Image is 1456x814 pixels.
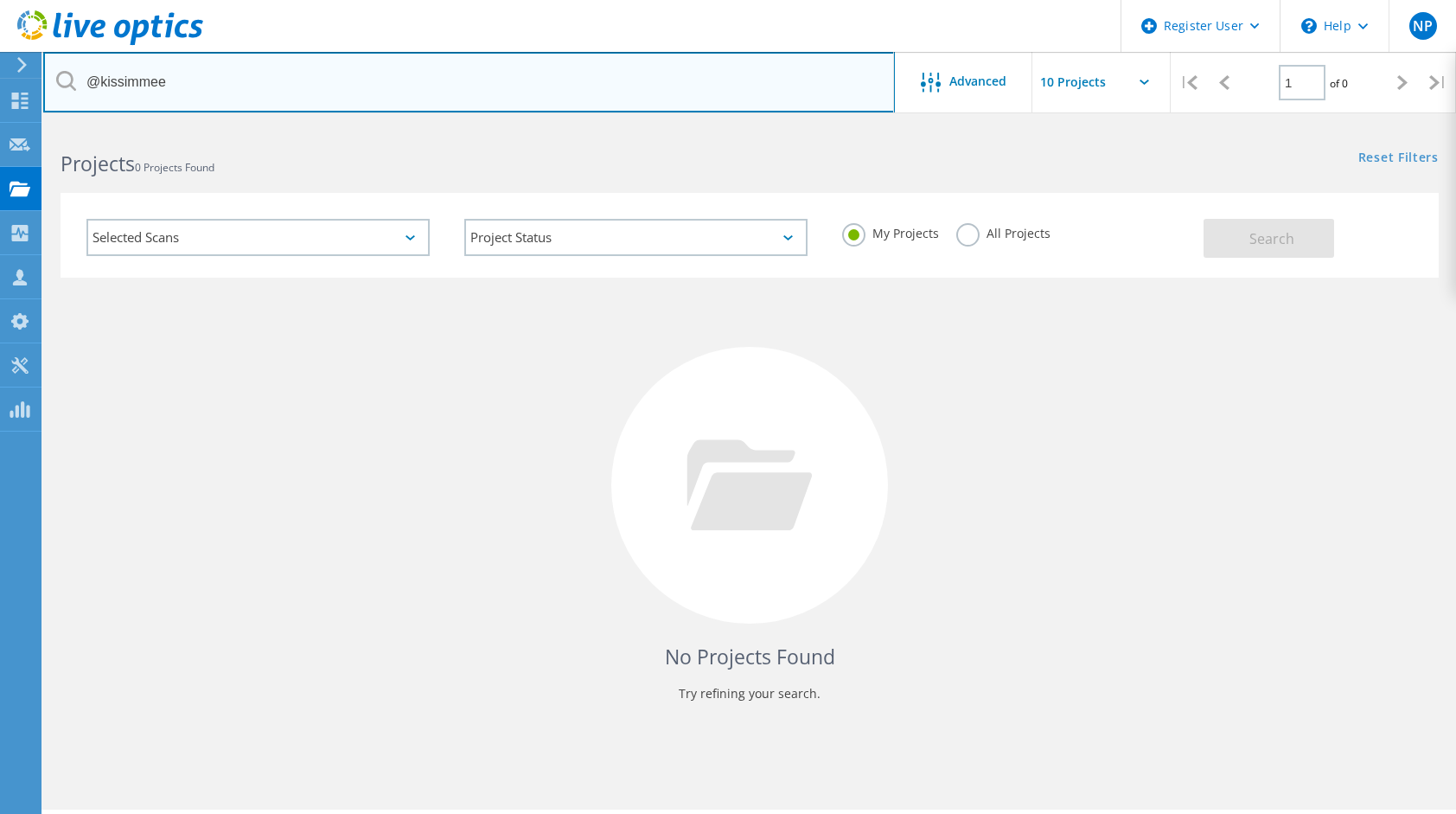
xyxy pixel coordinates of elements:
[1204,219,1334,258] button: Search
[1358,151,1439,166] a: Reset Filters
[1301,18,1317,34] svg: \n
[86,219,430,256] div: Selected Scans
[842,223,939,240] label: My Projects
[43,52,895,112] input: Search projects by name, owner, ID, company, etc
[464,219,808,256] div: Project Status
[1330,76,1348,91] span: of 0
[1421,52,1456,113] div: |
[17,36,203,48] a: Live Optics Dashboard
[1249,229,1294,248] span: Search
[135,160,214,175] span: 0 Projects Found
[949,75,1006,87] span: Advanced
[1171,52,1206,113] div: |
[78,680,1421,708] p: Try refining your search.
[1413,19,1433,33] span: NP
[956,223,1050,240] label: All Projects
[61,150,135,177] b: Projects
[78,643,1421,671] h4: No Projects Found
